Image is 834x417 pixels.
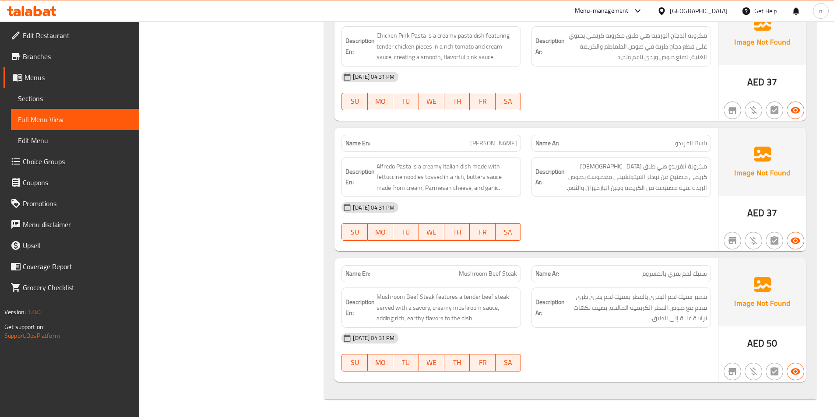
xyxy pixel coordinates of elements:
[499,356,517,369] span: SA
[23,30,132,41] span: Edit Restaurant
[724,232,741,249] button: Not branch specific item
[371,95,390,108] span: MO
[567,291,707,324] span: تتميز ستيك لحم البقري بالفطر بستيك لحم بقري طري تقدم مع صوص الفطر الكريمية المالحة، يضيف نكهات تر...
[345,356,364,369] span: SU
[747,204,764,221] span: AED
[345,35,375,57] strong: Description En:
[4,151,139,172] a: Choice Groups
[23,51,132,62] span: Branches
[567,30,707,63] span: مكرونة الدجاج الوردية هي طبق مكرونة كريمي يحتوي على قطع دجاج طرية في صوص الطماطم والكريمة الغنية،...
[4,235,139,256] a: Upsell
[747,74,764,91] span: AED
[535,166,565,188] strong: Description Ar:
[4,25,139,46] a: Edit Restaurant
[470,93,495,110] button: FR
[393,354,419,371] button: TU
[4,172,139,193] a: Coupons
[4,256,139,277] a: Coverage Report
[345,95,364,108] span: SU
[473,226,492,238] span: FR
[766,232,783,249] button: Not has choices
[444,223,470,241] button: TH
[787,102,804,119] button: Available
[535,35,565,57] strong: Description Ar:
[18,135,132,146] span: Edit Menu
[345,166,375,188] strong: Description En:
[745,102,762,119] button: Purchased item
[819,6,823,16] span: n
[4,306,26,318] span: Version:
[345,226,364,238] span: SU
[724,363,741,380] button: Not branch specific item
[535,139,559,148] strong: Name Ar:
[496,223,521,241] button: SA
[419,93,444,110] button: WE
[11,109,139,130] a: Full Menu View
[747,335,764,352] span: AED
[767,74,777,91] span: 37
[496,354,521,371] button: SA
[470,354,495,371] button: FR
[23,261,132,272] span: Coverage Report
[4,277,139,298] a: Grocery Checklist
[4,193,139,214] a: Promotions
[499,95,517,108] span: SA
[393,223,419,241] button: TU
[444,354,470,371] button: TH
[377,30,517,63] span: Chicken Pink Pasta is a creamy pasta dish featuring tender chicken pieces in a rich tomato and cr...
[470,139,517,148] span: [PERSON_NAME]
[448,95,466,108] span: TH
[371,226,390,238] span: MO
[341,93,367,110] button: SU
[670,6,728,16] div: [GEOGRAPHIC_DATA]
[368,223,393,241] button: MO
[766,102,783,119] button: Not has choices
[422,95,441,108] span: WE
[642,269,707,278] span: ستيك لحم بقري بالمشروم
[18,114,132,125] span: Full Menu View
[567,161,707,193] span: مكرونة ألفريدو هي طبق إيطالي كريمي مصنوع من نودلز الفيتوتشيني مغموسة بصوص الزبدة غنية مصنوعة من ا...
[4,330,60,341] a: Support.OpsPlatform
[535,269,559,278] strong: Name Ar:
[349,203,398,212] span: [DATE] 04:31 PM
[745,232,762,249] button: Purchased item
[345,297,375,318] strong: Description En:
[419,354,444,371] button: WE
[18,93,132,104] span: Sections
[470,223,495,241] button: FR
[448,226,466,238] span: TH
[377,161,517,193] span: Alfredo Pasta is a creamy Italian dish made with fettuccine noodles tossed in a rich, buttery sau...
[787,232,804,249] button: Available
[718,258,806,326] img: Ae5nvW7+0k+MAAAAAElFTkSuQmCC
[397,226,415,238] span: TU
[767,335,777,352] span: 50
[341,223,367,241] button: SU
[535,297,565,318] strong: Description Ar:
[499,226,517,238] span: SA
[448,356,466,369] span: TH
[349,73,398,81] span: [DATE] 04:31 PM
[444,93,470,110] button: TH
[422,356,441,369] span: WE
[724,102,741,119] button: Not branch specific item
[473,95,492,108] span: FR
[397,356,415,369] span: TU
[27,306,41,318] span: 1.0.0
[787,363,804,380] button: Available
[4,46,139,67] a: Branches
[4,67,139,88] a: Menus
[345,269,370,278] strong: Name En:
[767,204,777,221] span: 37
[345,139,370,148] strong: Name En:
[496,93,521,110] button: SA
[11,130,139,151] a: Edit Menu
[11,88,139,109] a: Sections
[4,321,45,333] span: Get support on:
[25,72,132,83] span: Menus
[349,334,398,342] span: [DATE] 04:31 PM
[23,156,132,167] span: Choice Groups
[675,139,707,148] span: باستا الفريدو
[575,6,629,16] div: Menu-management
[23,282,132,293] span: Grocery Checklist
[23,219,132,230] span: Menu disclaimer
